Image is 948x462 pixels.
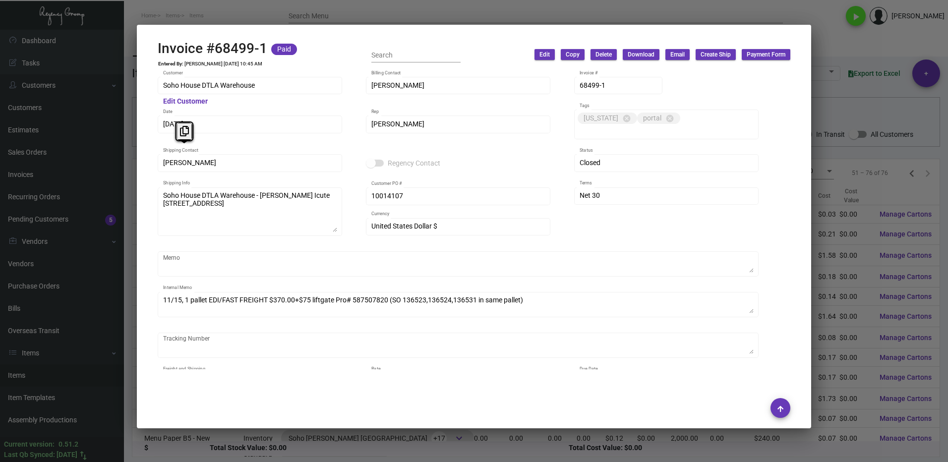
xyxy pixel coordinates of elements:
[670,51,685,59] span: Email
[158,40,267,57] h2: Invoice #68499-1
[566,51,580,59] span: Copy
[561,49,585,60] button: Copy
[623,49,659,60] button: Download
[388,157,440,169] span: Regency Contact
[180,126,189,136] i: Copy
[747,51,785,59] span: Payment Form
[701,51,731,59] span: Create Ship
[591,49,617,60] button: Delete
[622,114,631,123] mat-icon: cancel
[271,44,297,55] mat-chip: Paid
[580,159,600,167] span: Closed
[696,49,736,60] button: Create Ship
[595,51,612,59] span: Delete
[184,61,263,67] td: [PERSON_NAME] [DATE] 10:45 AM
[628,51,654,59] span: Download
[539,51,550,59] span: Edit
[742,49,790,60] button: Payment Form
[534,49,555,60] button: Edit
[665,49,690,60] button: Email
[158,61,184,67] td: Entered By:
[59,439,78,450] div: 0.51.2
[4,450,77,460] div: Last Qb Synced: [DATE]
[665,114,674,123] mat-icon: cancel
[637,113,680,124] mat-chip: portal
[163,98,208,106] mat-hint: Edit Customer
[578,113,637,124] mat-chip: [US_STATE]
[4,439,55,450] div: Current version:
